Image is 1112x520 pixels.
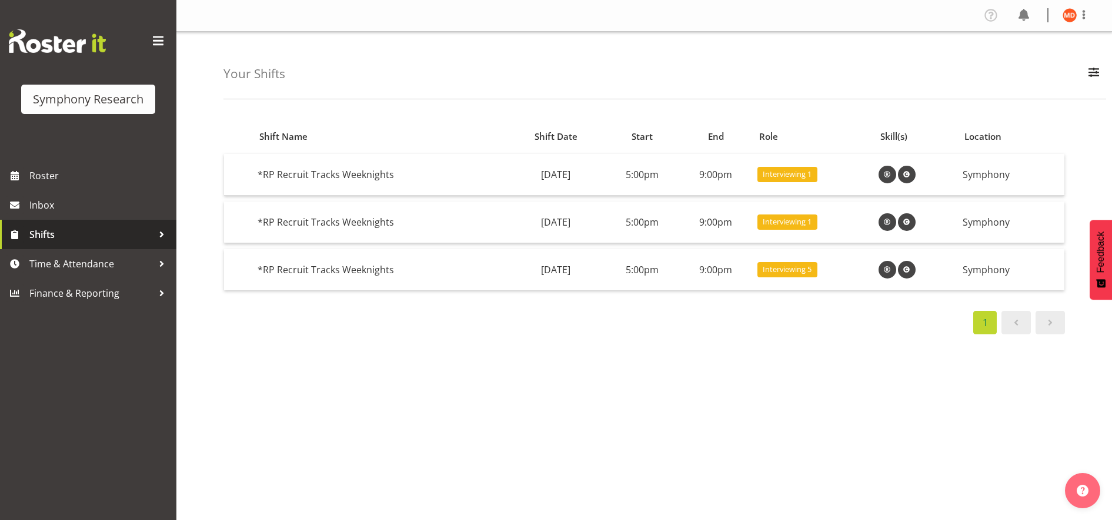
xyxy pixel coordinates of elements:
[253,202,507,243] td: *RP Recruit Tracks Weeknights
[880,130,907,143] span: Skill(s)
[708,130,724,143] span: End
[763,264,812,275] span: Interviewing 5
[958,154,1064,196] td: Symphony
[29,284,153,302] span: Finance & Reporting
[958,202,1064,243] td: Symphony
[259,130,308,143] span: Shift Name
[1090,220,1112,300] button: Feedback - Show survey
[9,29,106,53] img: Rosterit website logo
[29,226,153,243] span: Shifts
[1081,61,1106,87] button: Filter Employees
[1096,232,1106,273] span: Feedback
[223,67,285,80] h4: Your Shifts
[763,169,812,180] span: Interviewing 1
[964,130,1001,143] span: Location
[29,167,171,184] span: Roster
[679,249,752,290] td: 9:00pm
[253,249,507,290] td: *RP Recruit Tracks Weeknights
[29,196,171,214] span: Inbox
[33,90,143,108] div: Symphony Research
[679,202,752,243] td: 9:00pm
[1063,8,1077,22] img: maria-de-guzman11892.jpg
[763,216,812,227] span: Interviewing 1
[1077,485,1088,496] img: help-xxl-2.png
[507,154,605,196] td: [DATE]
[535,130,577,143] span: Shift Date
[759,130,778,143] span: Role
[507,202,605,243] td: [DATE]
[605,202,679,243] td: 5:00pm
[958,249,1064,290] td: Symphony
[507,249,605,290] td: [DATE]
[29,255,153,273] span: Time & Attendance
[679,154,752,196] td: 9:00pm
[632,130,653,143] span: Start
[605,154,679,196] td: 5:00pm
[253,154,507,196] td: *RP Recruit Tracks Weeknights
[605,249,679,290] td: 5:00pm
